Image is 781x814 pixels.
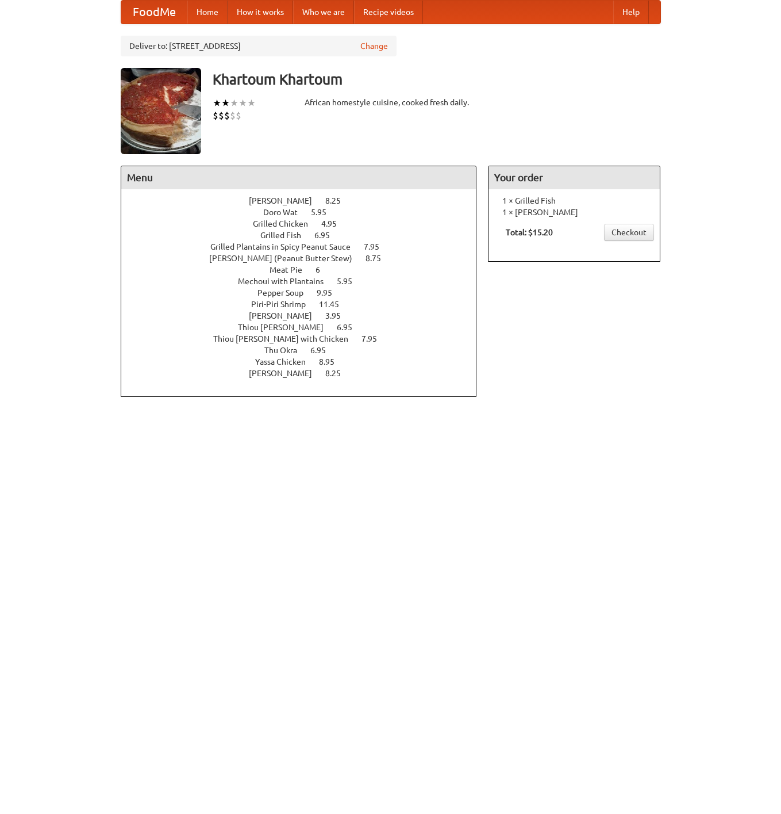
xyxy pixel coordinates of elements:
[187,1,228,24] a: Home
[310,346,337,355] span: 6.95
[494,195,654,207] li: 1 × Grilled Fish
[230,97,238,109] li: ★
[360,40,388,52] a: Change
[325,369,352,378] span: 8.25
[263,208,309,217] span: Doro Wat
[213,68,661,91] h3: Khartoum Khartoum
[255,357,356,366] a: Yassa Chicken 8.95
[213,334,360,343] span: Thiou [PERSON_NAME] with Chicken
[249,311,324,320] span: [PERSON_NAME]
[319,357,346,366] span: 8.95
[213,97,221,109] li: ★
[236,109,241,122] li: $
[247,97,256,109] li: ★
[209,254,364,263] span: [PERSON_NAME] (Peanut Butter Stew)
[316,265,332,274] span: 6
[251,300,317,309] span: Piri-Piri Shrimp
[238,97,247,109] li: ★
[253,219,358,228] a: Grilled Chicken 4.95
[251,300,360,309] a: Piri-Piri Shrimp 11.45
[238,277,335,286] span: Mechoui with Plantains
[213,109,218,122] li: $
[325,311,352,320] span: 3.95
[264,346,347,355] a: Thu Okra 6.95
[506,228,553,237] b: Total: $15.20
[321,219,348,228] span: 4.95
[494,207,654,218] li: 1 × [PERSON_NAME]
[354,1,423,24] a: Recipe videos
[228,1,293,24] a: How it works
[293,1,354,24] a: Who we are
[210,242,401,251] a: Grilled Plantains in Spicy Peanut Sauce 7.95
[364,242,391,251] span: 7.95
[270,265,314,274] span: Meat Pie
[325,196,352,205] span: 8.25
[260,231,351,240] a: Grilled Fish 6.95
[257,288,353,297] a: Pepper Soup 9.95
[263,208,348,217] a: Doro Wat 5.95
[238,323,335,332] span: Thiou [PERSON_NAME]
[121,1,187,24] a: FoodMe
[218,109,224,122] li: $
[238,323,374,332] a: Thiou [PERSON_NAME] 6.95
[604,224,654,241] a: Checkout
[230,109,236,122] li: $
[314,231,341,240] span: 6.95
[224,109,230,122] li: $
[488,166,660,189] h4: Your order
[305,97,477,108] div: African homestyle cuisine, cooked fresh daily.
[121,36,397,56] div: Deliver to: [STREET_ADDRESS]
[270,265,341,274] a: Meat Pie 6
[249,369,324,378] span: [PERSON_NAME]
[260,231,313,240] span: Grilled Fish
[361,334,388,343] span: 7.95
[210,242,362,251] span: Grilled Plantains in Spicy Peanut Sauce
[311,208,338,217] span: 5.95
[213,334,398,343] a: Thiou [PERSON_NAME] with Chicken 7.95
[337,323,364,332] span: 6.95
[249,196,362,205] a: [PERSON_NAME] 8.25
[221,97,230,109] li: ★
[238,277,374,286] a: Mechoui with Plantains 5.95
[366,254,393,263] span: 8.75
[249,369,362,378] a: [PERSON_NAME] 8.25
[613,1,649,24] a: Help
[253,219,320,228] span: Grilled Chicken
[257,288,315,297] span: Pepper Soup
[319,300,351,309] span: 11.45
[337,277,364,286] span: 5.95
[121,166,476,189] h4: Menu
[249,196,324,205] span: [PERSON_NAME]
[317,288,344,297] span: 9.95
[209,254,402,263] a: [PERSON_NAME] (Peanut Butter Stew) 8.75
[255,357,317,366] span: Yassa Chicken
[264,346,309,355] span: Thu Okra
[121,68,201,154] img: angular.jpg
[249,311,362,320] a: [PERSON_NAME] 3.95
